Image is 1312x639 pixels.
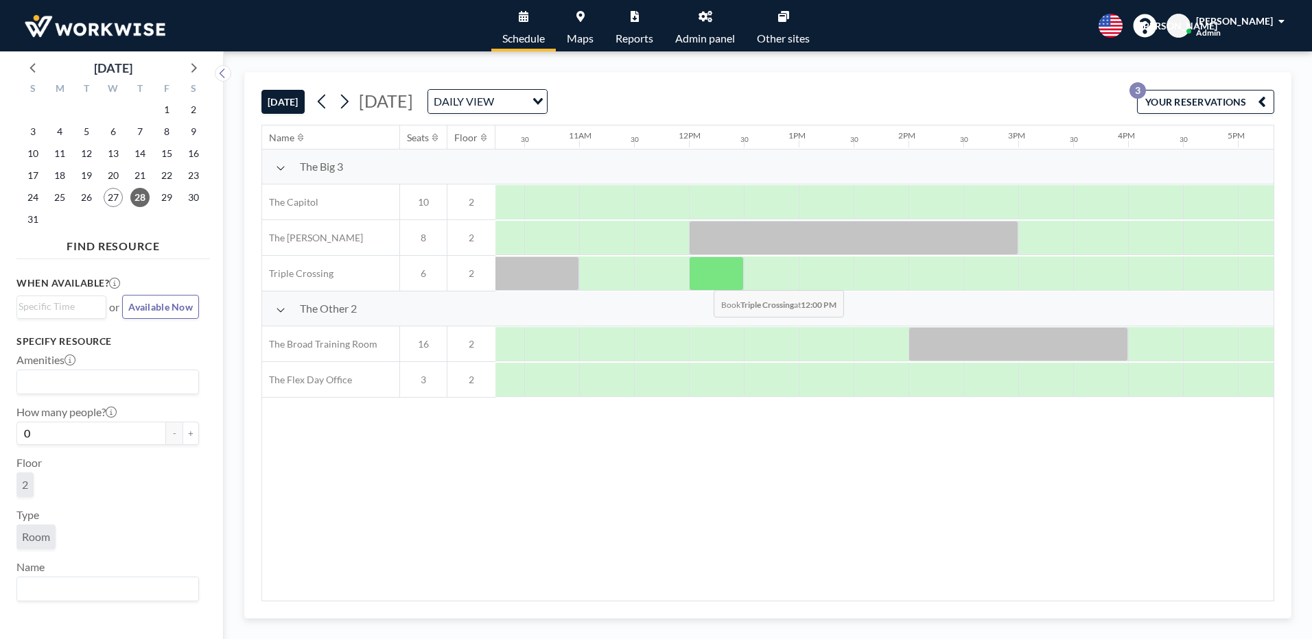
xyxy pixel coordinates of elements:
[801,300,836,310] b: 12:00 PM
[22,478,28,492] span: 2
[1180,135,1188,144] div: 30
[157,188,176,207] span: Friday, August 29, 2025
[184,188,203,207] span: Saturday, August 30, 2025
[407,132,429,144] div: Seats
[16,353,75,367] label: Amenities
[431,93,497,110] span: DAILY VIEW
[16,456,42,470] label: Floor
[521,135,529,144] div: 30
[130,122,150,141] span: Thursday, August 7, 2025
[19,299,98,314] input: Search for option
[109,300,119,314] span: or
[157,100,176,119] span: Friday, August 1, 2025
[1140,20,1217,32] span: [PERSON_NAME]
[184,166,203,185] span: Saturday, August 23, 2025
[428,90,547,113] div: Search for option
[16,234,210,253] h4: FIND RESOURCE
[502,33,545,44] span: Schedule
[50,166,69,185] span: Monday, August 18, 2025
[22,12,168,40] img: organization-logo
[788,130,806,141] div: 1PM
[400,196,447,208] span: 10
[960,135,968,144] div: 30
[447,338,495,350] span: 2
[50,122,69,141] span: Monday, August 4, 2025
[1196,15,1273,27] span: [PERSON_NAME]
[400,338,447,350] span: 16
[183,422,199,445] button: +
[400,232,447,244] span: 8
[19,580,191,598] input: Search for option
[153,81,180,99] div: F
[16,560,45,574] label: Name
[16,335,199,348] h3: Specify resource
[50,188,69,207] span: Monday, August 25, 2025
[77,122,96,141] span: Tuesday, August 5, 2025
[300,160,343,173] span: The Big 3
[1228,130,1245,141] div: 5PM
[740,135,749,144] div: 30
[675,33,735,44] span: Admin panel
[400,267,447,280] span: 6
[122,295,199,319] button: Available Now
[184,144,203,163] span: Saturday, August 16, 2025
[23,144,43,163] span: Sunday, August 10, 2025
[569,130,591,141] div: 11AM
[104,144,123,163] span: Wednesday, August 13, 2025
[447,196,495,208] span: 2
[77,188,96,207] span: Tuesday, August 26, 2025
[262,374,352,386] span: The Flex Day Office
[130,166,150,185] span: Thursday, August 21, 2025
[47,81,73,99] div: M
[73,81,100,99] div: T
[157,166,176,185] span: Friday, August 22, 2025
[300,302,357,315] span: The Other 2
[17,370,198,394] div: Search for option
[22,530,50,544] span: Room
[50,144,69,163] span: Monday, August 11, 2025
[269,132,294,144] div: Name
[631,135,639,144] div: 30
[23,122,43,141] span: Sunday, August 3, 2025
[126,81,153,99] div: T
[128,301,193,313] span: Available Now
[850,135,858,144] div: 30
[23,188,43,207] span: Sunday, August 24, 2025
[498,93,524,110] input: Search for option
[262,338,377,350] span: The Broad Training Room
[1137,90,1274,114] button: YOUR RESERVATIONS3
[1129,82,1146,99] p: 3
[757,33,810,44] span: Other sites
[20,81,47,99] div: S
[1008,130,1025,141] div: 3PM
[17,296,106,317] div: Search for option
[262,196,318,208] span: The Capitol
[157,122,176,141] span: Friday, August 8, 2025
[184,122,203,141] span: Saturday, August 9, 2025
[261,90,305,114] button: [DATE]
[447,267,495,280] span: 2
[16,508,39,522] label: Type
[262,267,333,280] span: Triple Crossing
[184,100,203,119] span: Saturday, August 2, 2025
[104,188,123,207] span: Wednesday, August 27, 2025
[714,290,844,317] span: Book at
[94,58,132,77] div: [DATE]
[157,144,176,163] span: Friday, August 15, 2025
[616,33,653,44] span: Reports
[104,166,123,185] span: Wednesday, August 20, 2025
[567,33,594,44] span: Maps
[77,144,96,163] span: Tuesday, August 12, 2025
[679,130,701,141] div: 12PM
[130,144,150,163] span: Thursday, August 14, 2025
[17,577,198,601] div: Search for option
[1196,27,1221,38] span: Admin
[740,300,794,310] b: Triple Crossing
[23,166,43,185] span: Sunday, August 17, 2025
[23,210,43,229] span: Sunday, August 31, 2025
[898,130,915,141] div: 2PM
[1070,135,1078,144] div: 30
[19,373,191,391] input: Search for option
[447,374,495,386] span: 2
[16,405,117,419] label: How many people?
